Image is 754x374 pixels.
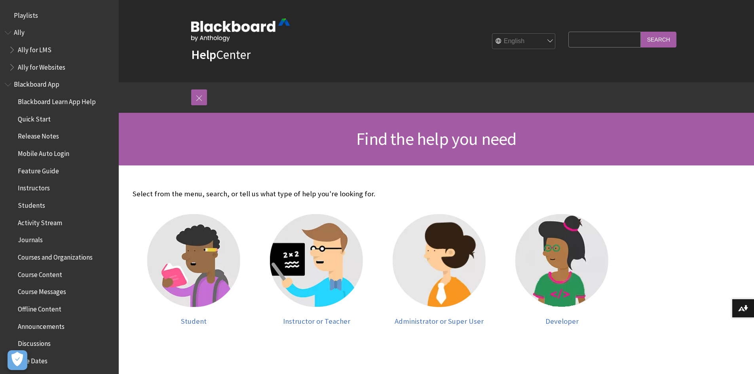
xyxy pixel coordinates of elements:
[18,147,69,158] span: Mobile Auto Login
[191,19,290,42] img: Blackboard by Anthology
[133,189,623,199] p: Select from the menu, search, or tell us what type of help you're looking for.
[8,350,27,370] button: Open Preferences
[283,317,350,326] span: Instructor or Teacher
[18,285,66,296] span: Course Messages
[18,61,65,71] span: Ally for Websites
[18,354,47,365] span: Due Dates
[18,216,62,227] span: Activity Stream
[395,317,484,326] span: Administrator or Super User
[270,214,363,307] img: Instructor
[393,214,486,307] img: Administrator
[18,251,93,261] span: Courses and Organizations
[14,78,59,89] span: Blackboard App
[18,268,62,279] span: Course Content
[18,234,43,244] span: Journals
[18,112,51,123] span: Quick Start
[641,32,676,47] input: Search
[492,34,556,49] select: Site Language Selector
[14,9,38,19] span: Playlists
[509,214,615,325] a: Developer
[5,9,114,22] nav: Book outline for Playlists
[18,302,61,313] span: Offline Content
[18,43,51,54] span: Ally for LMS
[18,182,50,192] span: Instructors
[356,128,516,150] span: Find the help you need
[545,317,579,326] span: Developer
[141,214,247,325] a: Student Student
[191,47,251,63] a: HelpCenter
[14,26,25,37] span: Ally
[263,214,370,325] a: Instructor Instructor or Teacher
[386,214,493,325] a: Administrator Administrator or Super User
[18,320,65,330] span: Announcements
[18,95,96,106] span: Blackboard Learn App Help
[18,130,59,140] span: Release Notes
[181,317,207,326] span: Student
[5,26,114,74] nav: Book outline for Anthology Ally Help
[18,164,59,175] span: Feature Guide
[18,337,51,347] span: Discussions
[191,47,216,63] strong: Help
[18,199,45,209] span: Students
[147,214,240,307] img: Student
